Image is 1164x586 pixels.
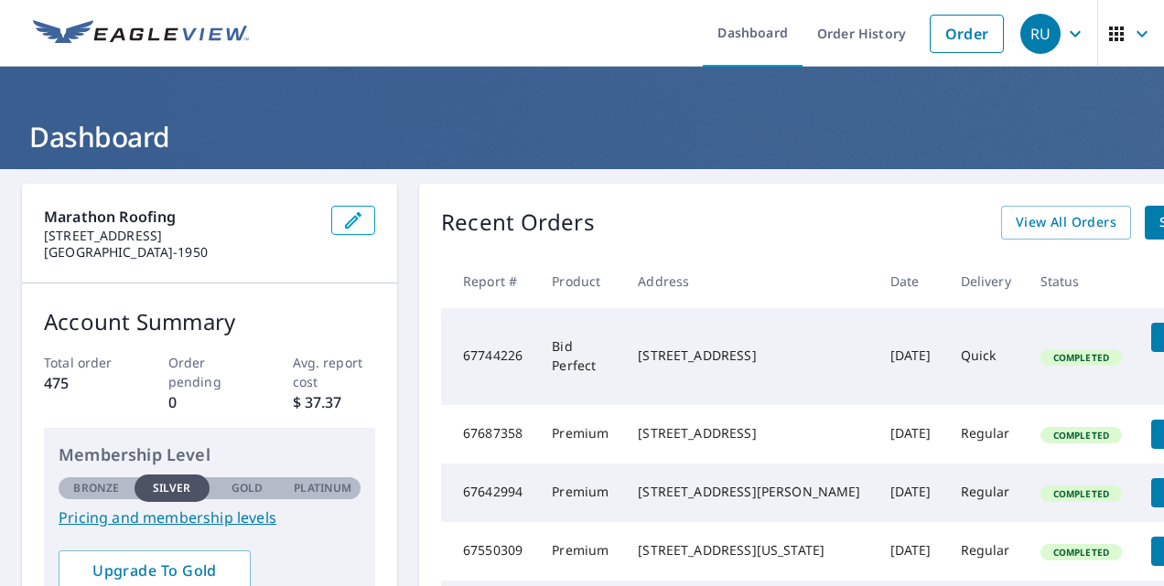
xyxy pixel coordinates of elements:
[44,353,127,372] p: Total order
[537,522,623,581] td: Premium
[44,305,375,338] p: Account Summary
[73,480,119,496] p: Bronze
[638,424,860,442] div: [STREET_ADDRESS]
[876,405,946,463] td: [DATE]
[876,254,946,308] th: Date
[1042,351,1120,364] span: Completed
[441,206,595,240] p: Recent Orders
[930,15,1004,53] a: Order
[946,463,1026,522] td: Regular
[59,506,361,528] a: Pricing and membership levels
[232,480,263,496] p: Gold
[1042,546,1120,559] span: Completed
[1016,211,1116,234] span: View All Orders
[946,308,1026,405] td: Quick
[1026,254,1137,308] th: Status
[638,483,860,501] div: [STREET_ADDRESS][PERSON_NAME]
[33,20,249,48] img: EV Logo
[1042,487,1120,500] span: Completed
[441,522,537,581] td: 67550309
[22,118,1142,155] h1: Dashboard
[44,228,317,244] p: [STREET_ADDRESS]
[946,522,1026,581] td: Regular
[537,254,623,308] th: Product
[638,346,860,365] div: [STREET_ADDRESS]
[537,463,623,522] td: Premium
[44,244,317,261] p: [GEOGRAPHIC_DATA]-1950
[153,480,191,496] p: Silver
[1020,14,1061,54] div: RU
[537,405,623,463] td: Premium
[168,391,252,413] p: 0
[876,463,946,522] td: [DATE]
[441,308,537,405] td: 67744226
[638,541,860,559] div: [STREET_ADDRESS][US_STATE]
[1001,206,1131,240] a: View All Orders
[44,206,317,228] p: Marathon Roofing
[168,353,252,391] p: Order pending
[441,405,537,463] td: 67687358
[441,463,537,522] td: 67642994
[59,442,361,467] p: Membership Level
[1042,429,1120,442] span: Completed
[946,405,1026,463] td: Regular
[623,254,875,308] th: Address
[293,391,376,413] p: $ 37.37
[946,254,1026,308] th: Delivery
[441,254,537,308] th: Report #
[876,308,946,405] td: [DATE]
[537,308,623,405] td: Bid Perfect
[73,560,236,581] span: Upgrade To Gold
[44,372,127,394] p: 475
[293,353,376,391] p: Avg. report cost
[294,480,351,496] p: Platinum
[876,522,946,581] td: [DATE]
